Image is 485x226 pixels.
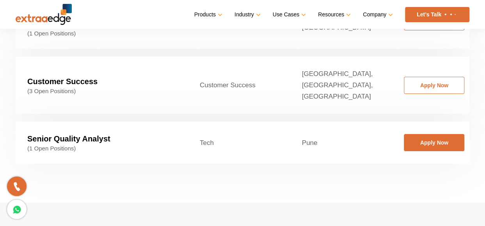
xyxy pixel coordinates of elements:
[405,7,469,22] a: Let’s Talk
[188,122,290,164] td: Tech
[404,134,464,151] a: Apply Now
[290,122,393,164] td: Pune
[273,9,304,20] a: Use Cases
[404,77,464,94] a: Apply Now
[27,145,176,152] span: (1 Open Positions)
[188,56,290,114] td: Customer Success
[194,9,221,20] a: Products
[27,134,110,143] strong: Senior Quality Analyst
[318,9,349,20] a: Resources
[27,77,98,86] strong: Customer Success
[27,88,176,95] span: (3 Open Positions)
[235,9,259,20] a: Industry
[290,56,393,114] td: [GEOGRAPHIC_DATA], [GEOGRAPHIC_DATA], [GEOGRAPHIC_DATA]
[363,9,391,20] a: Company
[27,30,176,37] span: (1 Open Positions)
